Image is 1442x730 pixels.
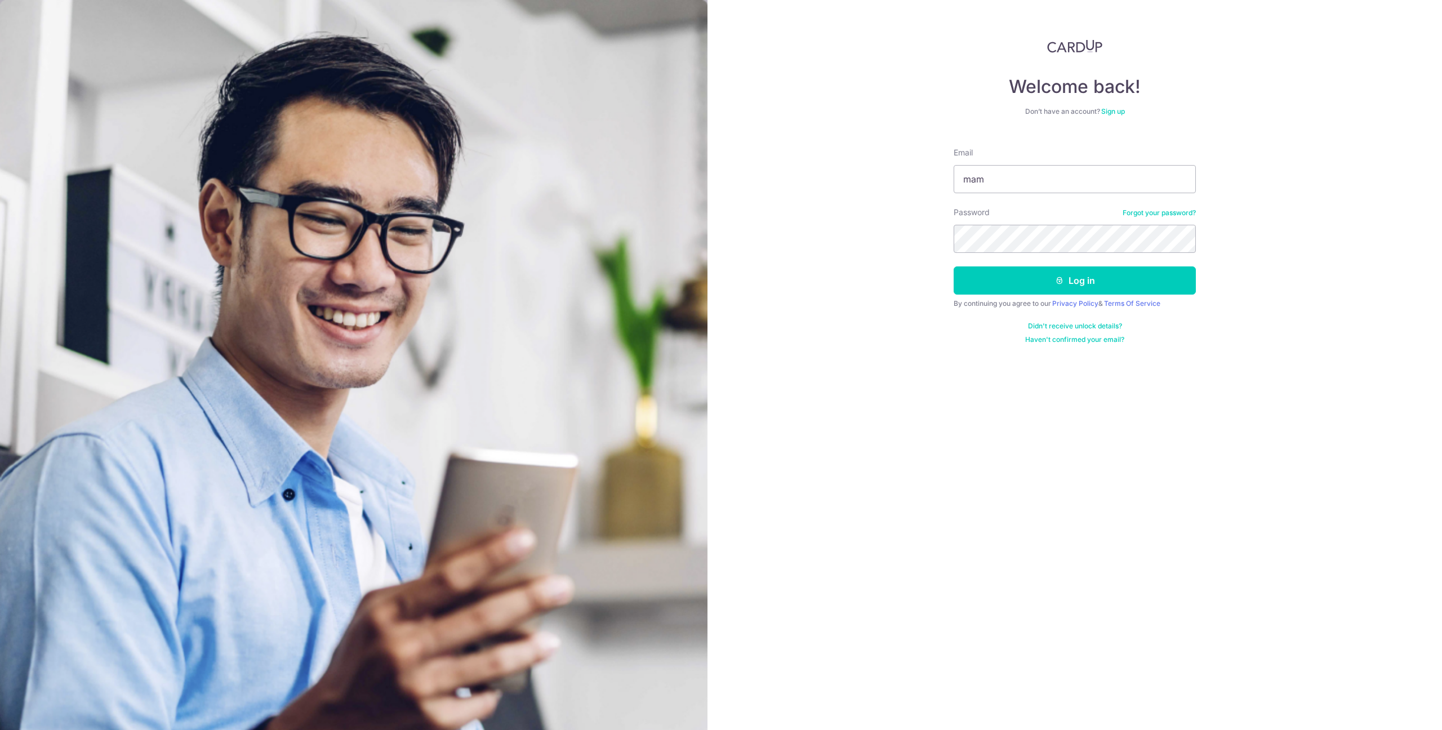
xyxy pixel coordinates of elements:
[954,266,1196,295] button: Log in
[1101,107,1125,115] a: Sign up
[1028,322,1122,331] a: Didn't receive unlock details?
[954,147,973,158] label: Email
[1025,335,1124,344] a: Haven't confirmed your email?
[954,207,990,218] label: Password
[1104,299,1160,308] a: Terms Of Service
[954,165,1196,193] input: Enter your Email
[954,75,1196,98] h4: Welcome back!
[1123,208,1196,217] a: Forgot your password?
[1052,299,1098,308] a: Privacy Policy
[954,107,1196,116] div: Don’t have an account?
[954,299,1196,308] div: By continuing you agree to our &
[1047,39,1102,53] img: CardUp Logo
